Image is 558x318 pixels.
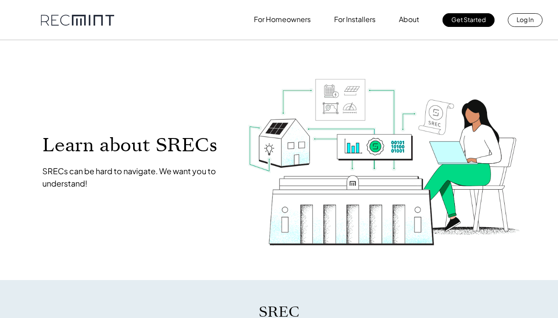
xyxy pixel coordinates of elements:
[42,165,230,190] p: SRECs can be hard to navigate. We want you to understand!
[508,13,543,27] a: Log In
[42,135,230,155] p: Learn about SRECs
[399,13,419,26] p: About
[254,13,311,26] p: For Homeowners
[443,13,495,27] a: Get Started
[517,13,534,26] p: Log In
[334,13,376,26] p: For Installers
[451,13,486,26] p: Get Started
